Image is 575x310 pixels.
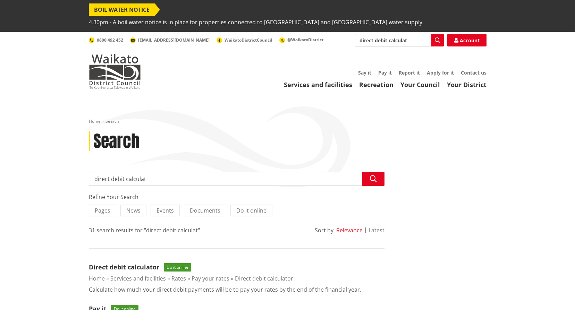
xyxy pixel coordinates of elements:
span: Documents [190,207,220,214]
span: WaikatoDistrictCouncil [225,37,272,43]
a: Direct debit calculator [235,275,293,282]
button: Relevance [336,227,363,233]
span: BOIL WATER NOTICE [89,3,155,16]
a: Direct debit calculator [89,263,159,271]
input: Search input [355,34,444,46]
span: 4.30pm - A boil water notice is in place for properties connected to [GEOGRAPHIC_DATA] and [GEOGR... [89,16,424,28]
a: Services and facilities [284,80,352,89]
span: News [126,207,141,214]
a: Home [89,275,105,282]
div: Refine Your Search [89,193,384,201]
a: WaikatoDistrictCouncil [217,37,272,43]
span: Events [157,207,174,214]
span: Do it online [236,207,267,214]
nav: breadcrumb [89,119,487,124]
p: Calculate how much your direct debit payments will be to pay your rates by the end of the financi... [89,285,361,294]
a: Services and facilities [110,275,166,282]
a: Contact us [461,69,487,76]
span: 0800 492 452 [97,37,123,43]
a: Home [89,118,101,124]
img: Waikato District Council - Te Kaunihera aa Takiwaa o Waikato [89,54,141,89]
a: Say it [358,69,371,76]
a: Rates [171,275,186,282]
span: Search [105,118,119,124]
a: Apply for it [427,69,454,76]
a: Pay your rates [192,275,229,282]
button: Latest [369,227,384,233]
span: Pages [95,207,110,214]
div: Sort by [315,226,333,234]
a: Account [447,34,487,46]
a: 0800 492 452 [89,37,123,43]
a: Pay it [378,69,392,76]
span: @WaikatoDistrict [287,37,323,43]
span: Do it online [164,263,191,272]
a: Report it [399,69,420,76]
input: Search input [89,172,384,186]
a: Recreation [359,80,394,89]
a: Your District [447,80,487,89]
span: [EMAIL_ADDRESS][DOMAIN_NAME] [138,37,210,43]
a: @WaikatoDistrict [279,37,323,43]
h1: Search [93,131,139,152]
a: [EMAIL_ADDRESS][DOMAIN_NAME] [130,37,210,43]
div: 31 search results for "direct debit calculat" [89,226,200,234]
a: Your Council [400,80,440,89]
